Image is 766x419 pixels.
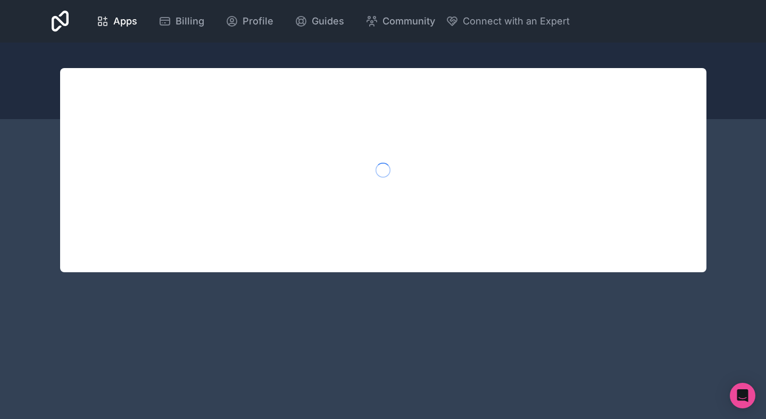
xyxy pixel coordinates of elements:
[176,14,204,29] span: Billing
[286,10,353,33] a: Guides
[113,14,137,29] span: Apps
[243,14,273,29] span: Profile
[382,14,435,29] span: Community
[217,10,282,33] a: Profile
[730,383,755,408] div: Open Intercom Messenger
[463,14,570,29] span: Connect with an Expert
[446,14,570,29] button: Connect with an Expert
[150,10,213,33] a: Billing
[312,14,344,29] span: Guides
[88,10,146,33] a: Apps
[357,10,444,33] a: Community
